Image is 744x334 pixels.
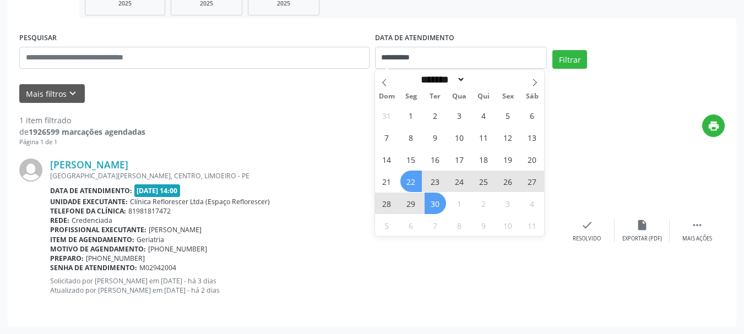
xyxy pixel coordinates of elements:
b: Rede: [50,216,69,225]
b: Telefone da clínica: [50,206,126,216]
span: Seg [399,93,423,100]
span: Setembro 6, 2025 [522,105,543,126]
span: 81981817472 [128,206,171,216]
b: Motivo de agendamento: [50,244,146,254]
span: Setembro 20, 2025 [522,149,543,170]
span: Setembro 8, 2025 [400,127,422,148]
span: Setembro 5, 2025 [497,105,519,126]
span: Setembro 21, 2025 [376,171,398,192]
button: Filtrar [552,50,587,69]
span: Setembro 24, 2025 [449,171,470,192]
input: Year [465,74,502,85]
span: Setembro 7, 2025 [376,127,398,148]
span: Outubro 3, 2025 [497,193,519,214]
span: Setembro 25, 2025 [473,171,495,192]
span: Setembro 18, 2025 [473,149,495,170]
span: Setembro 4, 2025 [473,105,495,126]
span: [PHONE_NUMBER] [148,244,207,254]
span: Setembro 11, 2025 [473,127,495,148]
div: Exportar (PDF) [622,235,662,243]
span: Agosto 31, 2025 [376,105,398,126]
i: print [708,120,720,132]
b: Item de agendamento: [50,235,134,244]
b: Profissional executante: [50,225,146,234]
div: [GEOGRAPHIC_DATA][PERSON_NAME], CENTRO, LIMOEIRO - PE [50,171,560,180]
span: M02942004 [139,263,176,272]
span: Qui [471,93,496,100]
b: Preparo: [50,254,84,263]
span: Credenciada [72,216,112,225]
div: Resolvido [573,235,601,243]
label: PESQUISAR [19,30,57,47]
span: Geriatria [137,235,164,244]
span: Outubro 2, 2025 [473,193,495,214]
span: Dom [375,93,399,100]
span: Outubro 7, 2025 [425,215,446,236]
span: Outubro 5, 2025 [376,215,398,236]
span: Setembro 13, 2025 [522,127,543,148]
a: [PERSON_NAME] [50,158,128,171]
span: Setembro 10, 2025 [449,127,470,148]
span: Setembro 15, 2025 [400,149,422,170]
span: Setembro 17, 2025 [449,149,470,170]
span: Setembro 9, 2025 [425,127,446,148]
div: Página 1 de 1 [19,138,145,147]
span: Setembro 23, 2025 [425,171,446,192]
span: Setembro 26, 2025 [497,171,519,192]
span: Setembro 30, 2025 [425,193,446,214]
span: Setembro 28, 2025 [376,193,398,214]
span: Outubro 10, 2025 [497,215,519,236]
div: Mais ações [682,235,712,243]
i: insert_drive_file [636,219,648,231]
div: 1 item filtrado [19,114,145,126]
img: img [19,158,42,182]
button: Mais filtroskeyboard_arrow_down [19,84,85,103]
span: [PERSON_NAME] [149,225,202,234]
span: Ter [423,93,447,100]
span: Outubro 6, 2025 [400,215,422,236]
b: Unidade executante: [50,197,128,206]
button: print [702,114,725,137]
span: Outubro 8, 2025 [449,215,470,236]
i: check [581,219,593,231]
span: Setembro 22, 2025 [400,171,422,192]
span: Setembro 14, 2025 [376,149,398,170]
span: Sex [496,93,520,100]
span: Clínica Reflorescer Ltda (Espaço Reflorescer) [130,197,270,206]
span: Setembro 19, 2025 [497,149,519,170]
i: keyboard_arrow_down [67,87,79,100]
span: [DATE] 14:00 [134,184,181,197]
span: Sáb [520,93,544,100]
span: [PHONE_NUMBER] [86,254,145,263]
select: Month [417,74,466,85]
i:  [691,219,703,231]
span: Outubro 11, 2025 [522,215,543,236]
span: Setembro 3, 2025 [449,105,470,126]
span: Outubro 4, 2025 [522,193,543,214]
span: Setembro 2, 2025 [425,105,446,126]
span: Setembro 12, 2025 [497,127,519,148]
span: Outubro 1, 2025 [449,193,470,214]
span: Setembro 29, 2025 [400,193,422,214]
b: Senha de atendimento: [50,263,137,272]
span: Setembro 27, 2025 [522,171,543,192]
b: Data de atendimento: [50,186,132,195]
span: Outubro 9, 2025 [473,215,495,236]
span: Setembro 16, 2025 [425,149,446,170]
p: Solicitado por [PERSON_NAME] em [DATE] - há 3 dias Atualizado por [PERSON_NAME] em [DATE] - há 2 ... [50,276,560,295]
span: Qua [447,93,471,100]
div: de [19,126,145,138]
strong: 1926599 marcações agendadas [29,127,145,137]
label: DATA DE ATENDIMENTO [375,30,454,47]
span: Setembro 1, 2025 [400,105,422,126]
